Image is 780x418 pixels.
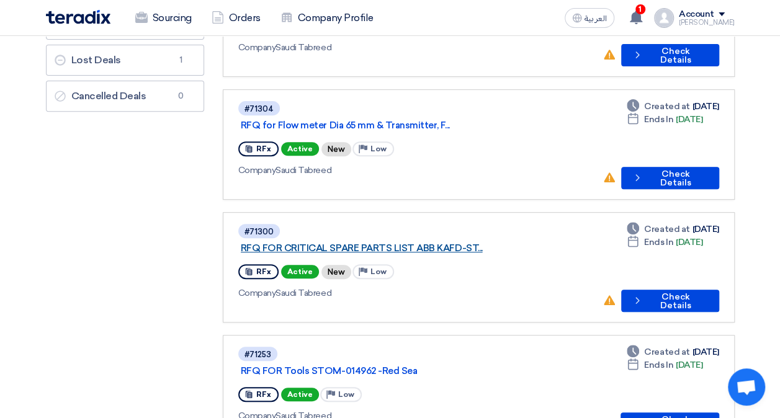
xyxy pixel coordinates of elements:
span: Active [281,142,319,156]
span: Active [281,265,319,278]
div: New [321,142,351,156]
span: العربية [585,14,607,23]
div: Saudi Tabreed [238,164,593,177]
button: Check Details [621,44,719,66]
span: Ends In [644,358,673,371]
a: Sourcing [125,4,202,32]
span: Ends In [644,113,673,126]
button: العربية [565,8,614,28]
a: Cancelled Deals0 [46,81,204,112]
img: Teradix logo [46,10,110,24]
span: RFx [256,145,271,153]
div: Account [679,9,714,20]
div: #71304 [244,105,274,113]
span: Company [238,165,276,176]
span: 0 [174,90,189,102]
div: #71253 [244,350,271,358]
a: RFQ FOR CRITICAL SPARE PARTS LIST ABB KAFD-ST... [241,242,551,254]
div: Saudi Tabreed [238,41,593,54]
img: profile_test.png [654,8,674,28]
div: [DATE] [627,236,702,249]
span: Low [338,390,354,399]
div: [DATE] [627,113,702,126]
span: Company [238,288,276,298]
span: RFx [256,267,271,276]
div: [DATE] [627,345,719,358]
span: Created at [644,345,689,358]
a: RFQ FOR Tools STOM-014962 -Red Sea [241,365,551,376]
button: Check Details [621,167,719,189]
span: Active [281,388,319,401]
span: Ends In [644,236,673,249]
span: RFx [256,390,271,399]
a: Lost Deals1 [46,45,204,76]
button: Check Details [621,290,719,312]
div: [DATE] [627,100,719,113]
span: Created at [644,100,689,113]
span: Low [370,145,387,153]
a: Company Profile [271,4,383,32]
a: RFQ for Flow meter Dia 65 mm & Transmitter, F... [241,120,551,131]
div: [DATE] [627,223,719,236]
div: #71300 [244,228,274,236]
span: 1 [635,4,645,14]
div: [PERSON_NAME] [679,19,735,26]
div: New [321,265,351,279]
a: Orders [202,4,271,32]
div: [DATE] [627,358,702,371]
span: 1 [174,54,189,66]
span: Low [370,267,387,276]
div: Open chat [728,368,765,406]
span: Company [238,42,276,53]
div: Saudi Tabreed [238,287,593,300]
span: Created at [644,223,689,236]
